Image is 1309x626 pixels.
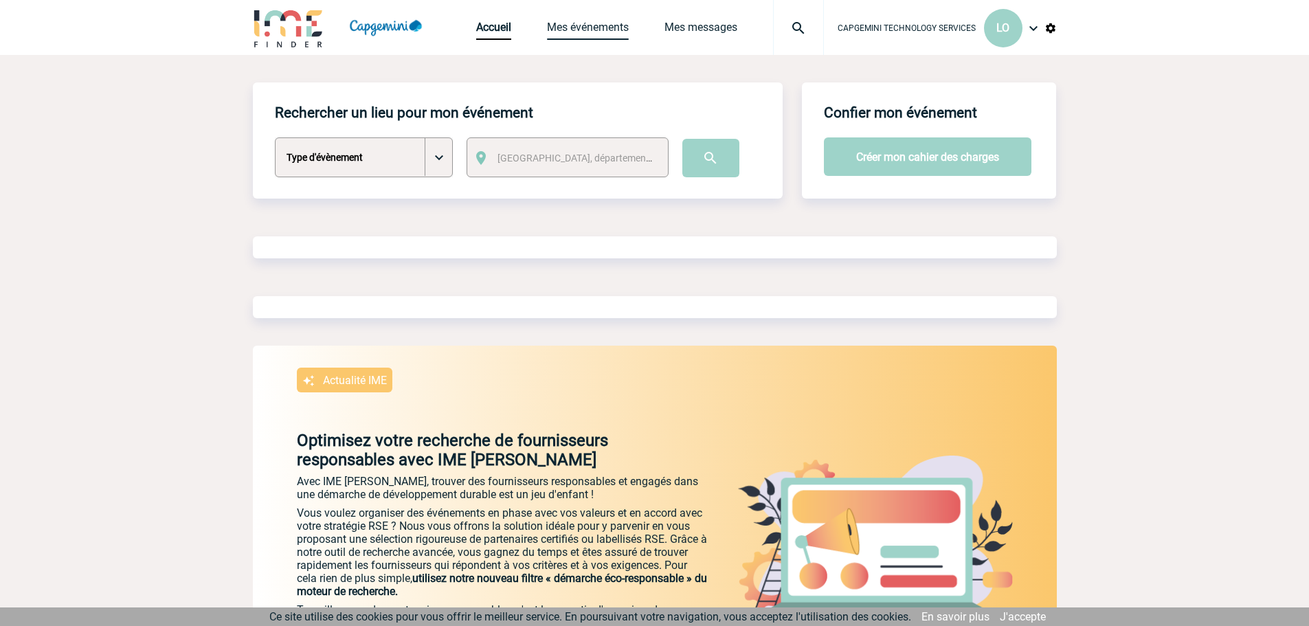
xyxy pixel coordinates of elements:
[297,572,707,598] span: utilisez notre nouveau filtre « démarche éco-responsable » du moteur de recherche.
[269,610,911,623] span: Ce site utilise des cookies pour vous offrir le meilleur service. En poursuivant votre navigation...
[664,21,737,40] a: Mes messages
[996,21,1009,34] span: LO
[921,610,989,623] a: En savoir plus
[547,21,629,40] a: Mes événements
[297,475,709,501] p: Avec IME [PERSON_NAME], trouver des fournisseurs responsables et engagés dans une démarche de dév...
[682,139,739,177] input: Submit
[497,153,689,164] span: [GEOGRAPHIC_DATA], département, région...
[253,8,324,47] img: IME-Finder
[824,104,977,121] h4: Confier mon événement
[275,104,533,121] h4: Rechercher un lieu pour mon événement
[824,137,1031,176] button: Créer mon cahier des charges
[738,456,1013,619] img: actu.png
[1000,610,1046,623] a: J'accepte
[297,506,709,598] p: Vous voulez organiser des événements en phase avec vos valeurs et en accord avec votre stratégie ...
[838,23,976,33] span: CAPGEMINI TECHNOLOGY SERVICES
[323,374,387,387] p: Actualité IME
[476,21,511,40] a: Accueil
[253,431,709,469] p: Optimisez votre recherche de fournisseurs responsables avec IME [PERSON_NAME]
